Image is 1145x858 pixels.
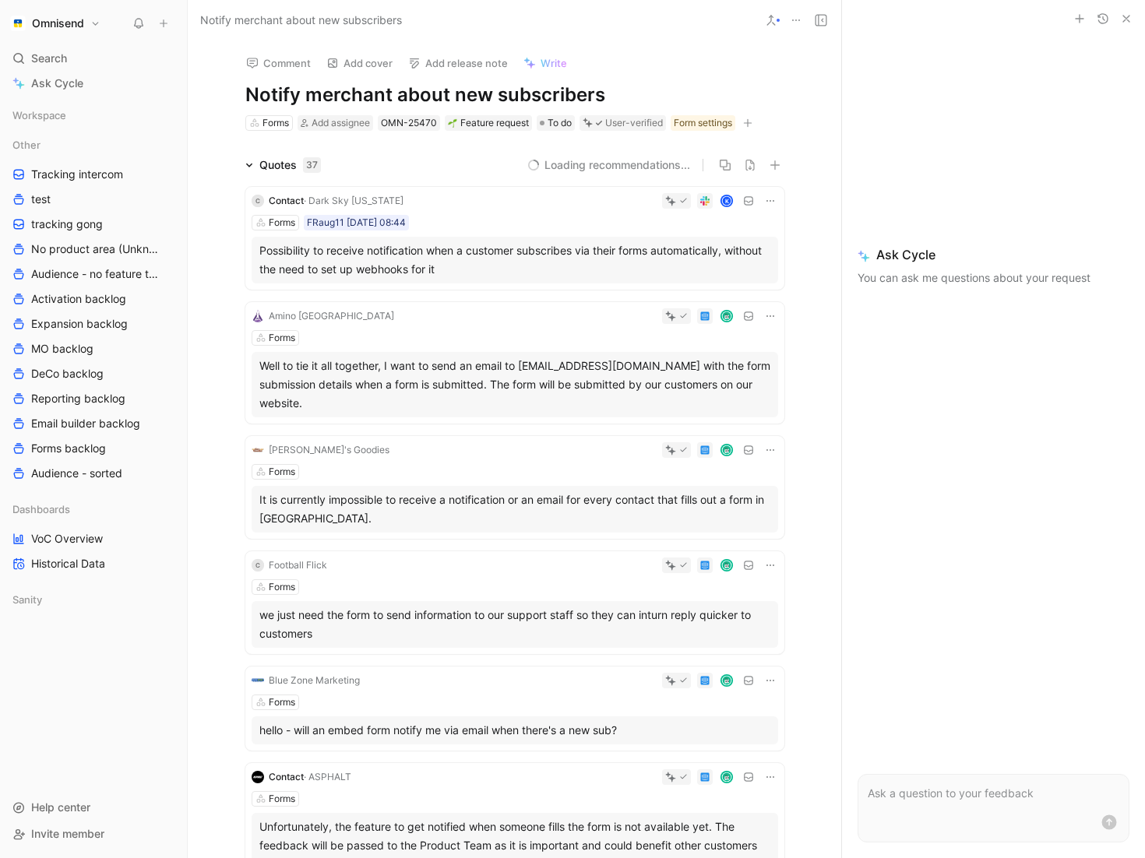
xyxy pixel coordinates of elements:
div: Search [6,47,181,70]
span: Audience - no feature tag [31,266,159,282]
a: MO backlog [6,337,181,360]
span: Add assignee [312,117,370,128]
span: Invite member [31,827,104,840]
a: Expansion backlog [6,312,181,336]
span: Forms backlog [31,441,106,456]
span: Tracking intercom [31,167,123,182]
div: 🌱Feature request [445,115,532,131]
a: Audience - no feature tag [6,262,181,286]
div: we just need the form to send information to our support staff so they can inturn reply quicker t... [259,606,770,643]
div: Forms [269,694,295,710]
div: Other [6,133,181,156]
span: MO backlog [31,341,93,357]
span: Help center [31,800,90,814]
div: Form settings [674,115,732,131]
div: C [252,559,264,571]
div: To do [537,115,575,131]
div: FRaug11 [DATE] 08:44 [307,215,406,230]
button: Write [516,52,574,74]
div: Football Flick [269,557,327,573]
span: No product area (Unknowns) [31,241,160,257]
div: Forms [269,215,295,230]
div: Forms [262,115,289,131]
span: DeCo backlog [31,366,104,382]
span: tracking gong [31,216,103,232]
h1: Notify merchant about new subscribers [245,83,784,107]
img: avatar [721,560,731,570]
img: logo [252,444,264,456]
span: VoC Overview [31,531,103,547]
img: Omnisend [10,16,26,31]
img: avatar [721,772,731,782]
span: Contact [269,771,304,782]
span: Historical Data [31,556,105,571]
div: Dashboards [6,498,181,521]
button: Comment [239,52,318,74]
a: Forms backlog [6,437,181,460]
div: User-verified [605,115,663,131]
span: Email builder backlog [31,416,140,431]
span: Notify merchant about new subscribers [200,11,402,30]
div: DashboardsVoC OverviewHistorical Data [6,498,181,575]
span: Contact [269,195,304,206]
a: test [6,188,181,211]
a: Tracking intercom [6,163,181,186]
a: Reporting backlog [6,387,181,410]
span: Activation backlog [31,291,126,307]
span: Reporting backlog [31,391,125,406]
span: · Dark Sky [US_STATE] [304,195,403,206]
button: Add release note [401,52,515,74]
a: Historical Data [6,552,181,575]
div: hello - will an embed form notify me via email when there's a new sub? [259,721,770,740]
p: You can ask me questions about your request [858,269,1129,287]
a: VoC Overview [6,527,181,550]
div: Sanity [6,588,181,616]
img: logo [252,310,264,322]
a: Ask Cycle [6,72,181,95]
div: Forms [269,464,295,480]
span: Ask Cycle [858,245,1129,264]
img: avatar [721,675,731,685]
span: Other [12,137,41,153]
a: Audience - sorted [6,462,181,485]
div: K [721,195,731,206]
div: Workspace [6,104,181,127]
h1: Omnisend [32,16,84,30]
a: tracking gong [6,213,181,236]
div: Possibility to receive notification when a customer subscribes via their forms automatically, wit... [259,241,770,279]
span: To do [548,115,572,131]
img: 🌱 [448,118,457,128]
div: Forms [269,330,295,346]
img: avatar [721,445,731,455]
button: Add cover [319,52,400,74]
img: logo [252,674,264,687]
div: Invite member [6,822,181,846]
div: C [252,195,264,207]
span: Audience - sorted [31,466,122,481]
a: DeCo backlog [6,362,181,385]
a: No product area (Unknowns) [6,237,181,261]
span: Search [31,49,67,68]
div: It is currently impossible to receive a notification or an email for every contact that fills out... [259,491,770,528]
span: test [31,192,51,207]
div: [PERSON_NAME]'s Goodies [269,442,389,458]
img: logo [252,771,264,783]
span: Write [541,56,567,70]
div: Well to tie it all together, I want to send an email to [EMAIL_ADDRESS][DOMAIN_NAME] with the for... [259,357,770,413]
a: Email builder backlog [6,412,181,435]
div: OtherTracking intercomtesttracking gongNo product area (Unknowns)Audience - no feature tagActivat... [6,133,181,485]
div: Help center [6,796,181,819]
div: Feature request [448,115,529,131]
div: Quotes [259,156,321,174]
span: Expansion backlog [31,316,128,332]
a: Activation backlog [6,287,181,311]
div: OMN-25470 [381,115,437,131]
div: Forms [269,579,295,595]
span: Sanity [12,592,42,607]
div: Forms [269,791,295,807]
button: Loading recommendations... [527,156,690,174]
span: Ask Cycle [31,74,83,93]
div: Amino [GEOGRAPHIC_DATA] [269,308,394,324]
span: Workspace [12,107,66,123]
span: · ASPHALT [304,771,351,782]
